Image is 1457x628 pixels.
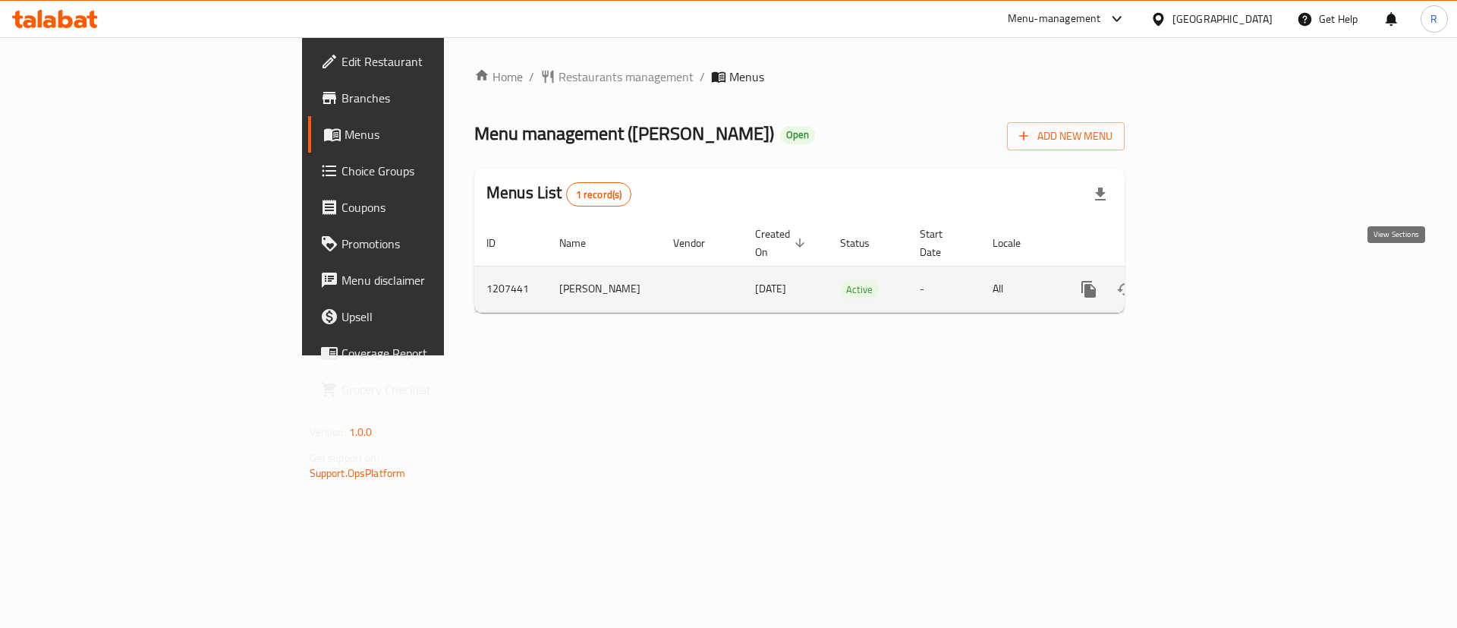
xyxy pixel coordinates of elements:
span: Edit Restaurant [341,52,533,71]
span: 1.0.0 [349,422,373,442]
div: Export file [1082,176,1119,213]
td: [PERSON_NAME] [547,266,661,312]
td: All [980,266,1059,312]
span: Menus [345,125,533,144]
span: Menus [729,68,764,86]
span: Menu management ( [PERSON_NAME] ) [474,116,774,150]
td: - [908,266,980,312]
table: enhanced table [474,220,1229,313]
span: Restaurants management [559,68,694,86]
span: Grocery Checklist [341,380,533,399]
span: Start Date [920,225,962,261]
a: Coupons [308,189,546,226]
div: Active [840,280,879,298]
a: Coverage Report [308,335,546,371]
a: Grocery Checklist [308,371,546,408]
a: Promotions [308,226,546,262]
a: Upsell [308,298,546,335]
span: Branches [341,89,533,107]
a: Branches [308,80,546,116]
span: R [1430,11,1437,27]
a: Menus [308,116,546,153]
h2: Menus List [486,181,631,207]
button: Change Status [1107,271,1144,308]
nav: breadcrumb [474,68,1125,86]
span: Choice Groups [341,162,533,180]
span: Promotions [341,235,533,253]
span: Get support on: [310,448,379,468]
span: Locale [993,234,1040,252]
th: Actions [1059,220,1229,267]
div: [GEOGRAPHIC_DATA] [1172,11,1273,27]
a: Edit Restaurant [308,43,546,80]
span: Menu disclaimer [341,271,533,289]
span: [DATE] [755,279,786,298]
span: ID [486,234,515,252]
span: Created On [755,225,810,261]
a: Restaurants management [540,68,694,86]
span: Coverage Report [341,344,533,362]
span: Coupons [341,198,533,216]
li: / [700,68,705,86]
span: Active [840,281,879,298]
span: Upsell [341,308,533,326]
button: more [1071,271,1107,308]
a: Choice Groups [308,153,546,189]
span: Name [559,234,606,252]
div: Open [780,126,815,144]
span: 1 record(s) [567,188,631,202]
div: Total records count [566,182,632,207]
span: Version: [310,422,347,442]
a: Menu disclaimer [308,262,546,298]
span: Status [840,234,889,252]
a: Support.OpsPlatform [310,463,406,483]
div: Menu-management [1008,10,1101,28]
span: Vendor [673,234,725,252]
span: Add New Menu [1019,127,1112,146]
span: Open [780,128,815,141]
button: Add New Menu [1007,122,1125,150]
